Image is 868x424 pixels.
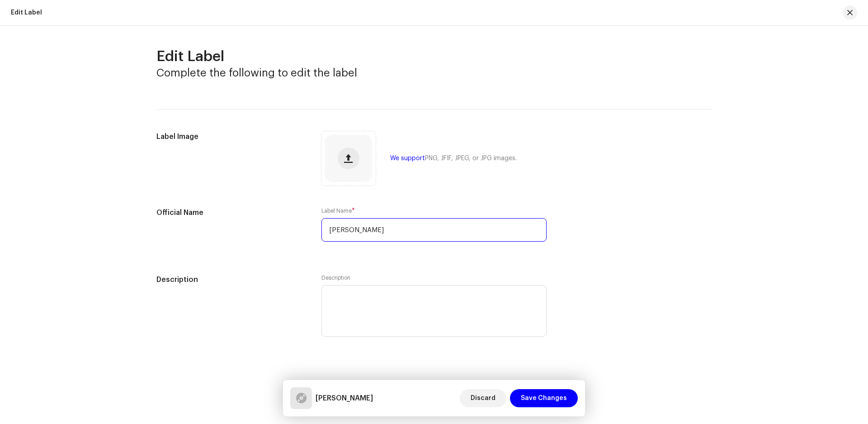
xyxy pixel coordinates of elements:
h5: Label Image [156,131,307,142]
h5: Porosh Ali Dewan [316,393,373,404]
h3: Complete the following to edit the label [156,66,712,80]
span: Discard [471,389,495,407]
label: Description [321,274,350,281]
span: Save Changes [521,389,567,407]
button: Discard [460,389,506,407]
h5: Official Name [156,207,307,218]
div: We support [390,155,517,162]
h5: Description [156,274,307,285]
span: PNG, JFIF, JPEG, or JPG images. [425,155,517,162]
label: Label Name [321,207,355,214]
button: Save Changes [510,389,578,407]
h2: Edit Label [156,48,712,66]
input: Type something... [321,218,547,242]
